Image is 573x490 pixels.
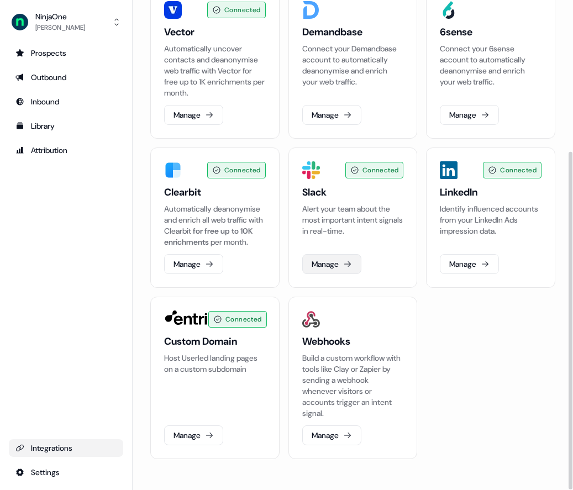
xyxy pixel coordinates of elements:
button: Manage [440,254,499,274]
a: Go to templates [9,117,123,135]
span: Connected [224,4,261,15]
h3: LinkedIn [440,186,542,199]
button: NinjaOne[PERSON_NAME] [9,9,123,35]
div: NinjaOne [35,11,85,22]
button: Manage [302,105,361,125]
span: Connected [224,165,261,176]
div: Attribution [15,145,117,156]
h3: Vector [164,25,266,39]
p: Identify influenced accounts from your LinkedIn Ads impression data. [440,203,542,236]
button: Manage [440,105,499,125]
a: Go to Inbound [9,93,123,110]
a: Go to attribution [9,141,123,159]
span: for free up to 10K enrichments [164,226,253,247]
a: Go to prospects [9,44,123,62]
a: Go to outbound experience [9,69,123,86]
h3: Custom Domain [164,335,266,348]
h3: Webhooks [302,335,404,348]
button: Manage [164,425,223,445]
a: Go to integrations [9,439,123,457]
a: Go to integrations [9,463,123,481]
button: Manage [164,254,223,274]
button: Manage [302,425,361,445]
span: Connected [362,165,399,176]
p: Host Userled landing pages on a custom subdomain [164,352,266,375]
h3: Demandbase [302,25,404,39]
div: Inbound [15,96,117,107]
div: [PERSON_NAME] [35,22,85,33]
div: Library [15,120,117,131]
h3: Clearbit [164,186,266,199]
h3: 6sense [440,25,542,39]
p: Alert your team about the most important intent signals in real-time. [302,203,404,236]
img: Vector image [164,1,182,19]
h3: Slack [302,186,404,199]
div: Integrations [15,442,117,454]
p: Connect your 6sense account to automatically deanonymise and enrich your web traffic. [440,43,542,87]
p: Connect your Demandbase account to automatically deanonymise and enrich your web traffic. [302,43,404,87]
span: Connected [500,165,537,176]
div: Settings [15,467,117,478]
div: Prospects [15,48,117,59]
button: Manage [164,105,223,125]
p: Automatically uncover contacts and deanonymise web traffic with Vector for free up to 1K enrichme... [164,43,266,98]
p: Build a custom workflow with tools like Clay or Zapier by sending a webhook whenever visitors or ... [302,352,404,419]
div: Automatically deanonymise and enrich all web traffic with Clearbit per month. [164,203,266,247]
button: Manage [302,254,361,274]
span: Connected [225,314,262,325]
div: Outbound [15,72,117,83]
